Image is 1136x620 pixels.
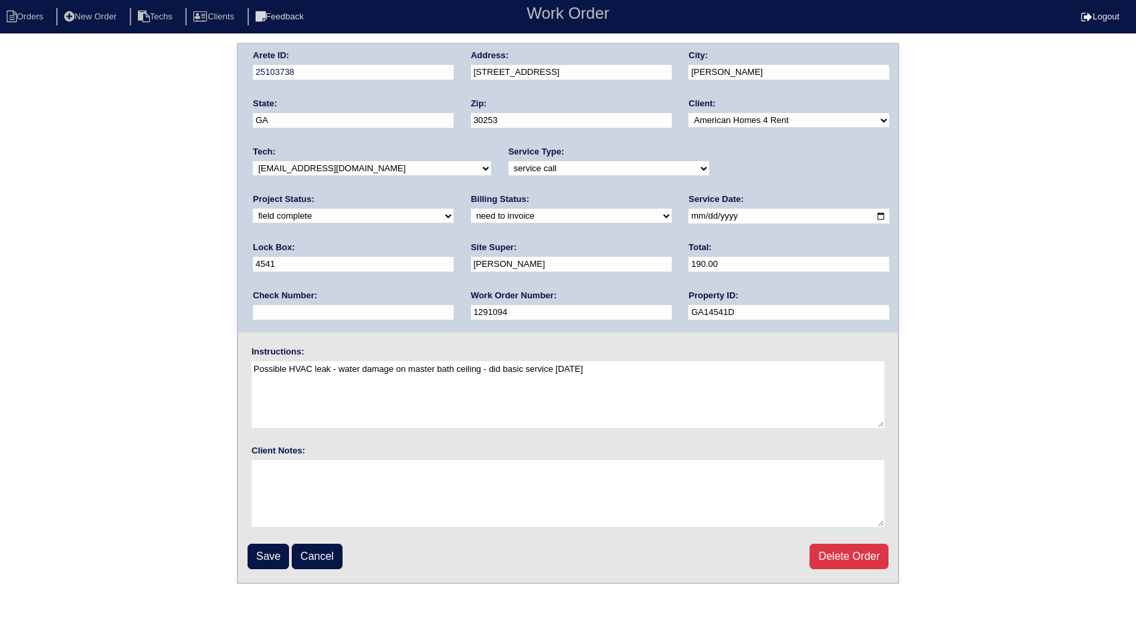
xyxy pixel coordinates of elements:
a: Techs [130,11,183,21]
label: Total: [688,241,711,253]
label: Site Super: [471,241,517,253]
label: Tech: [253,146,276,158]
label: Work Order Number: [471,290,557,302]
label: Billing Status: [471,193,529,205]
li: Feedback [248,8,314,26]
a: Cancel [292,544,343,569]
label: Arete ID: [253,49,289,62]
label: Address: [471,49,508,62]
input: Enter a location [471,65,672,80]
label: Lock Box: [253,241,295,253]
a: New Order [56,11,127,21]
label: Instructions: [252,346,304,358]
label: Client Notes: [252,445,305,457]
label: City: [688,49,708,62]
a: Delete Order [810,544,888,569]
label: State: [253,98,277,110]
a: Clients [185,11,245,21]
label: Zip: [471,98,487,110]
li: Clients [185,8,245,26]
label: Project Status: [253,193,314,205]
textarea: Possible HVAC leak - water damage on master bath ceiling - did basic service [DATE] [252,361,884,428]
label: Client: [688,98,715,110]
label: Check Number: [253,290,317,302]
label: Service Type: [508,146,565,158]
input: Save [248,544,289,569]
label: Service Date: [688,193,743,205]
label: Property ID: [688,290,738,302]
li: New Order [56,8,127,26]
li: Techs [130,8,183,26]
a: Logout [1081,11,1119,21]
